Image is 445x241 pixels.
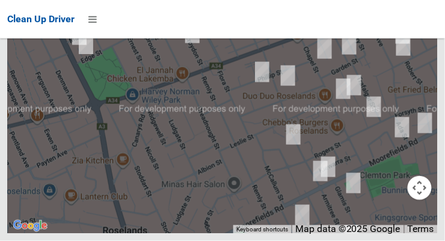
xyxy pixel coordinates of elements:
div: 56 Phillip Street, ROSELANDS NSW 2196<br>Status : AssignedToRoute<br><a href="/driver/booking/480... [250,57,274,87]
div: 13 Eleanor Avenue, BELMORE NSW 2192<br>Status : AssignedToRoute<br><a href="/driver/booking/47602... [342,70,366,100]
button: Map camera controls [408,176,432,200]
div: 15 Armitree Street, KINGSGROVE NSW 2208<br>Status : AssignedToRoute<br><a href="/driver/booking/4... [308,156,333,186]
a: Click to see this area on Google Maps [10,218,50,234]
div: 27 Trafalgar Street, BELMORE NSW 2192<br>Status : AssignedToRoute<br><a href="/driver/booking/480... [337,29,361,59]
div: 11A Glamis Street, KINGSGROVE NSW 2208<br>Status : AssignedToRoute<br><a href="/driver/booking/48... [342,168,366,198]
div: 66 Chapel Street, BELMORE NSW 2192<br>Status : AssignedToRoute<br><a href="/driver/booking/478774... [331,74,355,104]
div: 3 Lonard Avenue, WILEY PARK NSW 2195<br>Status : AssignedToRoute<br><a href="/driver/booking/4809... [74,29,98,59]
div: 3/52 Nelson Avenue, BELMORE NSW 2192<br>Status : AssignedToRoute<br><a href="/driver/booking/4808... [391,31,416,61]
div: 18B Armitree Street, KINGSGROVE NSW 2208<br>Status : AssignedToRoute<br><a href="/driver/booking/... [316,152,340,182]
span: Map data ©2025 Google [295,224,400,235]
div: 18 Bower Street, ROSELANDS NSW 2196<br>Status : AssignedToRoute<br><a href="/driver/booking/47982... [281,120,305,150]
div: 22 Lees Road, KINGSGROVE NSW 2208<br>Status : AssignedToRoute<br><a href="/driver/booking/478677/... [290,200,315,230]
img: Google [10,218,50,234]
div: 58 Cripps Avenue, KINGSGROVE NSW 2208<br>Status : AssignedToRoute<br><a href="/driver/booking/481... [390,112,414,142]
a: Terms (opens in new tab) [408,224,434,235]
div: 28 Chapel Street, BELMORE NSW 2192<br>Status : AssignedToRoute<br><a href="/driver/booking/481513... [313,34,337,64]
div: 13 Moorefields Road, KINGSGROVE NSW 2208<br>Status : AssignedToRoute<br><a href="/driver/booking/... [413,108,437,138]
button: Keyboard shortcuts [236,226,288,234]
a: Clean Up Driver [7,10,75,28]
span: Clean Up Driver [7,13,75,25]
div: 15 Marlene Place, BELMORE NSW 2192<br>Status : AssignedToRoute<br><a href="/driver/booking/481255... [362,92,386,122]
div: 20 Legge Street, ROSELANDS NSW 2196<br>Status : AssignedToRoute<br><a href="/driver/booking/47968... [276,61,300,91]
